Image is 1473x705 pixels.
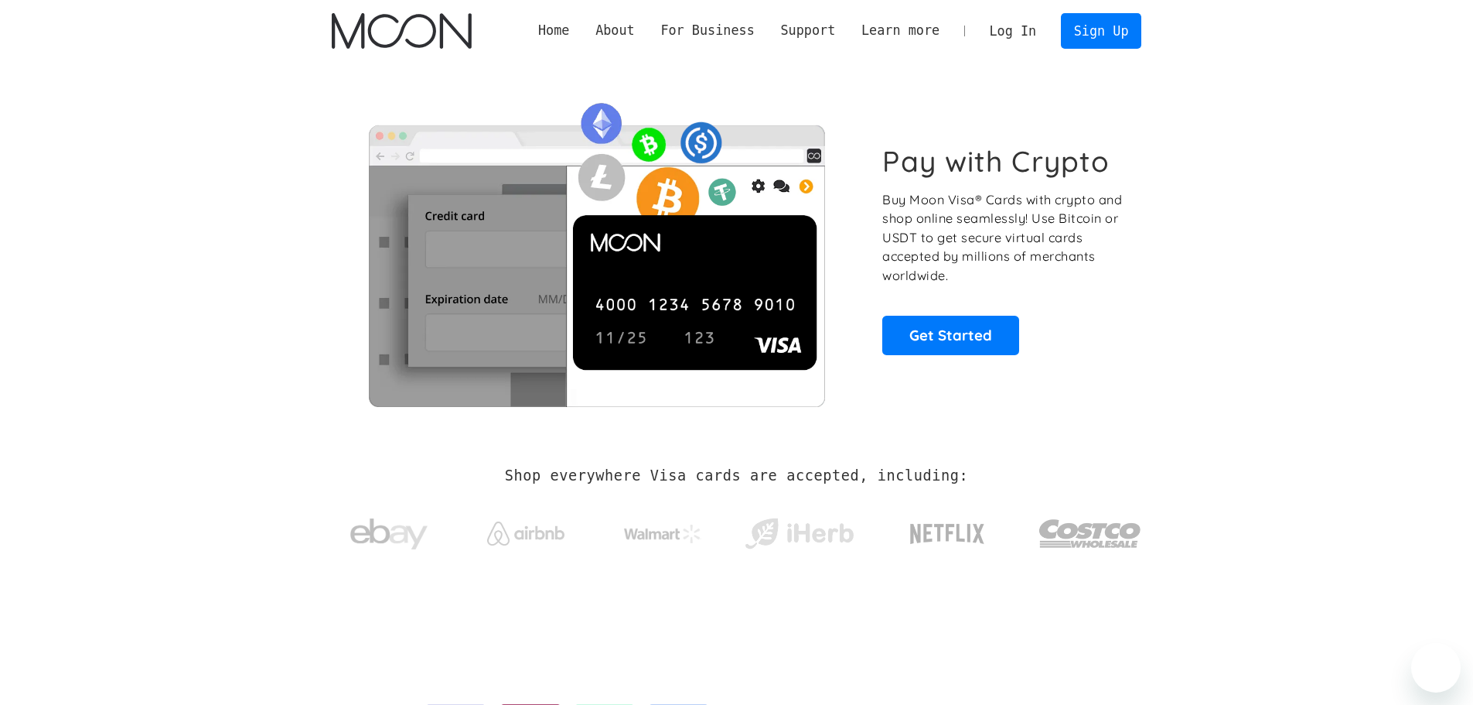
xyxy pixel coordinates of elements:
img: Moon Cards let you spend your crypto anywhere Visa is accepted. [332,92,861,406]
div: For Business [648,21,768,40]
img: Moon Logo [332,13,472,49]
a: Airbnb [468,506,583,553]
img: Netflix [909,515,986,553]
img: iHerb [742,514,857,554]
img: Costco [1038,505,1142,563]
a: home [332,13,472,49]
iframe: Button to launch messaging window [1411,643,1461,693]
a: Costco [1038,489,1142,570]
a: Home [525,21,582,40]
a: ebay [332,495,447,566]
a: Sign Up [1061,13,1141,48]
div: About [595,21,635,40]
h1: Pay with Crypto [882,144,1110,179]
div: Support [780,21,835,40]
a: iHerb [742,498,857,562]
a: Netflix [878,499,1017,561]
a: Log In [977,14,1049,48]
img: ebay [350,510,428,559]
img: Walmart [624,525,701,543]
a: Walmart [605,509,720,551]
div: Learn more [861,21,939,40]
h2: Shop everywhere Visa cards are accepted, including: [505,467,968,484]
div: Learn more [848,21,953,40]
div: Support [768,21,848,40]
a: Get Started [882,316,1019,354]
div: For Business [660,21,754,40]
div: About [582,21,647,40]
img: Airbnb [487,522,564,546]
p: Buy Moon Visa® Cards with crypto and shop online seamlessly! Use Bitcoin or USDT to get secure vi... [882,190,1124,286]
